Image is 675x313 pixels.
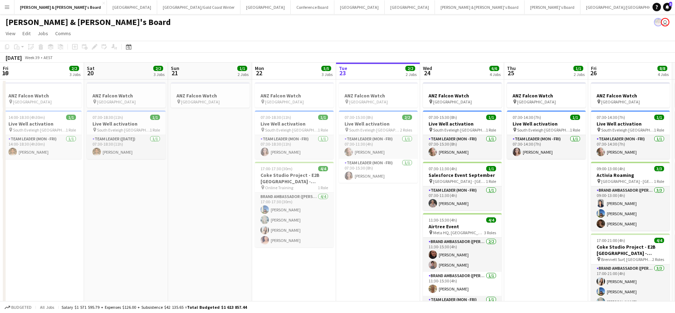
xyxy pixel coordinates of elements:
[597,238,625,243] span: 17:00-21:00 (4h)
[3,82,82,108] app-job-card: ANZ Falcon Watch [GEOGRAPHIC_DATA]
[261,115,291,120] span: 07:30-18:30 (11h)
[513,115,541,120] span: 07:30-14:30 (7h)
[181,99,220,104] span: [GEOGRAPHIC_DATA]
[339,82,418,108] div: ANZ Falcon Watch [GEOGRAPHIC_DATA]
[339,121,418,127] h3: Live Well activation
[663,3,671,11] a: 3
[658,72,669,77] div: 4 Jobs
[601,179,654,184] span: [GEOGRAPHIC_DATA] - [GEOGRAPHIC_DATA]
[66,127,76,133] span: 1 Role
[3,121,82,127] h3: Live Well activation
[255,135,334,159] app-card-role: Team Leader (Mon - Fri)1/107:30-18:30 (11h)[PERSON_NAME]
[591,110,670,159] div: 07:30-14:30 (7h)1/1Live Well activation South Eveleigh [GEOGRAPHIC_DATA]1 RoleTeam Leader (Mon - ...
[238,72,249,77] div: 2 Jobs
[591,135,670,159] app-card-role: Team Leader (Mon - Fri)1/107:30-14:30 (7h)[PERSON_NAME]
[2,69,8,77] span: 19
[435,0,525,14] button: [PERSON_NAME] & [PERSON_NAME]'s Board
[44,55,53,60] div: AEST
[486,166,496,171] span: 1/1
[423,272,502,296] app-card-role: Brand Ambassador ([PERSON_NAME])1/111:30-15:30 (4h)[PERSON_NAME]
[154,72,165,77] div: 3 Jobs
[35,29,51,38] a: Jobs
[349,99,388,104] span: [GEOGRAPHIC_DATA]
[55,30,71,37] span: Comms
[433,127,486,133] span: South Eveleigh [GEOGRAPHIC_DATA]
[3,92,82,99] h3: ANZ Falcon Watch
[240,0,291,14] button: [GEOGRAPHIC_DATA]
[6,54,22,61] div: [DATE]
[654,127,664,133] span: 1 Role
[265,185,293,190] span: Online Training
[318,185,328,190] span: 1 Role
[255,92,334,99] h3: ANZ Falcon Watch
[86,69,95,77] span: 20
[507,92,586,99] h3: ANZ Falcon Watch
[590,69,597,77] span: 26
[423,121,502,127] h3: Live Well activation
[423,238,502,272] app-card-role: Brand Ambassador ([PERSON_NAME])2/211:30-15:30 (4h)[PERSON_NAME][PERSON_NAME]
[489,66,499,71] span: 6/6
[654,238,664,243] span: 4/4
[429,217,457,223] span: 11:30-15:30 (4h)
[507,121,586,127] h3: Live Well activation
[402,115,412,120] span: 2/2
[321,66,331,71] span: 5/5
[654,115,664,120] span: 1/1
[423,162,502,210] app-job-card: 07:30-11:30 (4h)1/1Salesforce Event September [GEOGRAPHIC_DATA] - [GEOGRAPHIC_DATA]1 RoleTeam Lea...
[255,162,334,247] app-job-card: 17:00-17:30 (30m)4/4Coke Studio Project - E2B [GEOGRAPHIC_DATA] - [GEOGRAPHIC_DATA] - BRIEFING CA...
[591,162,670,231] app-job-card: 09:00-13:00 (4h)3/3Activia Roaming [GEOGRAPHIC_DATA] - [GEOGRAPHIC_DATA]1 RoleBrand Ambassador ([...
[591,186,670,231] app-card-role: Brand Ambassador ([PERSON_NAME])3/309:00-13:00 (4h)[PERSON_NAME][PERSON_NAME][PERSON_NAME]
[97,127,150,133] span: South Eveleigh [GEOGRAPHIC_DATA]
[87,65,95,71] span: Sat
[429,115,457,120] span: 07:30-15:30 (8h)
[654,18,662,26] app-user-avatar: Arrence Torres
[87,82,166,108] app-job-card: ANZ Falcon Watch [GEOGRAPHIC_DATA]
[486,127,496,133] span: 1 Role
[254,69,264,77] span: 22
[601,257,652,262] span: Brennett Surf, [GEOGRAPHIC_DATA], [GEOGRAPHIC_DATA]
[157,0,240,14] button: [GEOGRAPHIC_DATA]/Gold Coast Winter
[150,127,160,133] span: 1 Role
[591,121,670,127] h3: Live Well activation
[339,135,418,159] app-card-role: Team Leader (Mon - Fri)1/107:30-11:30 (4h)[PERSON_NAME]
[433,230,484,235] span: Meta HQ, [GEOGRAPHIC_DATA]
[652,257,664,262] span: 2 Roles
[654,179,664,184] span: 1 Role
[3,135,82,159] app-card-role: Team Leader (Mon - Fri)1/114:00-18:30 (4h30m)[PERSON_NAME]
[385,0,435,14] button: [GEOGRAPHIC_DATA]
[507,82,586,108] app-job-card: ANZ Falcon Watch [GEOGRAPHIC_DATA]
[255,193,334,247] app-card-role: Brand Ambassador ([PERSON_NAME])4/417:00-17:30 (30m)[PERSON_NAME][PERSON_NAME][PERSON_NAME][PERSO...
[339,92,418,99] h3: ANZ Falcon Watch
[92,115,123,120] span: 07:30-18:30 (11h)
[87,92,166,99] h3: ANZ Falcon Watch
[423,223,502,230] h3: Airtree Event
[423,172,502,178] h3: Salesforce Event September
[525,0,580,14] button: [PERSON_NAME]'s Board
[423,82,502,108] app-job-card: ANZ Falcon Watch [GEOGRAPHIC_DATA]
[237,66,247,71] span: 1/1
[13,127,66,133] span: South Eveleigh [GEOGRAPHIC_DATA]
[574,72,585,77] div: 2 Jobs
[591,65,597,71] span: Fri
[669,2,672,6] span: 3
[291,0,334,14] button: Conference Board
[486,217,496,223] span: 4/4
[255,172,334,185] h3: Coke Studio Project - E2B [GEOGRAPHIC_DATA] - [GEOGRAPHIC_DATA] - BRIEFING CALL
[423,186,502,210] app-card-role: Team Leader (Mon - Fri)1/107:30-11:30 (4h)[PERSON_NAME]
[87,135,166,159] app-card-role: Team Leader ([DATE])1/107:30-18:30 (11h)[PERSON_NAME]
[87,110,166,159] div: 07:30-18:30 (11h)1/1Live Well activation South Eveleigh [GEOGRAPHIC_DATA]1 RoleTeam Leader ([DATE...
[423,110,502,159] app-job-card: 07:30-15:30 (8h)1/1Live Well activation South Eveleigh [GEOGRAPHIC_DATA]1 RoleTeam Leader (Mon - ...
[255,110,334,159] div: 07:30-18:30 (11h)1/1Live Well activation South Eveleigh [GEOGRAPHIC_DATA]1 RoleTeam Leader (Mon -...
[400,127,412,133] span: 2 Roles
[570,127,580,133] span: 1 Role
[507,65,516,71] span: Thu
[490,72,501,77] div: 4 Jobs
[107,0,157,14] button: [GEOGRAPHIC_DATA]
[339,159,418,183] app-card-role: Team Leader (Mon - Fri)1/107:30-15:30 (8h)[PERSON_NAME]
[38,30,48,37] span: Jobs
[6,30,15,37] span: View
[339,110,418,183] app-job-card: 07:30-15:30 (8h)2/2Live Well activation South Eveleigh [GEOGRAPHIC_DATA]2 RolesTeam Leader (Mon -...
